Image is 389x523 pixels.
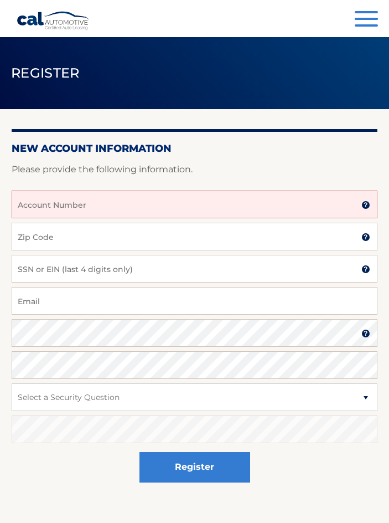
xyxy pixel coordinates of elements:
input: Email [12,287,377,315]
img: tooltip.svg [361,329,370,338]
button: Register [139,452,250,483]
p: Please provide the following information. [12,162,377,177]
a: Cal Automotive [17,11,90,30]
span: Register [11,65,80,81]
input: Zip Code [12,223,377,250]
input: Account Number [12,191,377,218]
input: SSN or EIN (last 4 digits only) [12,255,377,283]
img: tooltip.svg [361,265,370,274]
h2: New Account Information [12,142,377,155]
img: tooltip.svg [361,233,370,242]
button: Menu [355,11,378,29]
img: tooltip.svg [361,201,370,209]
